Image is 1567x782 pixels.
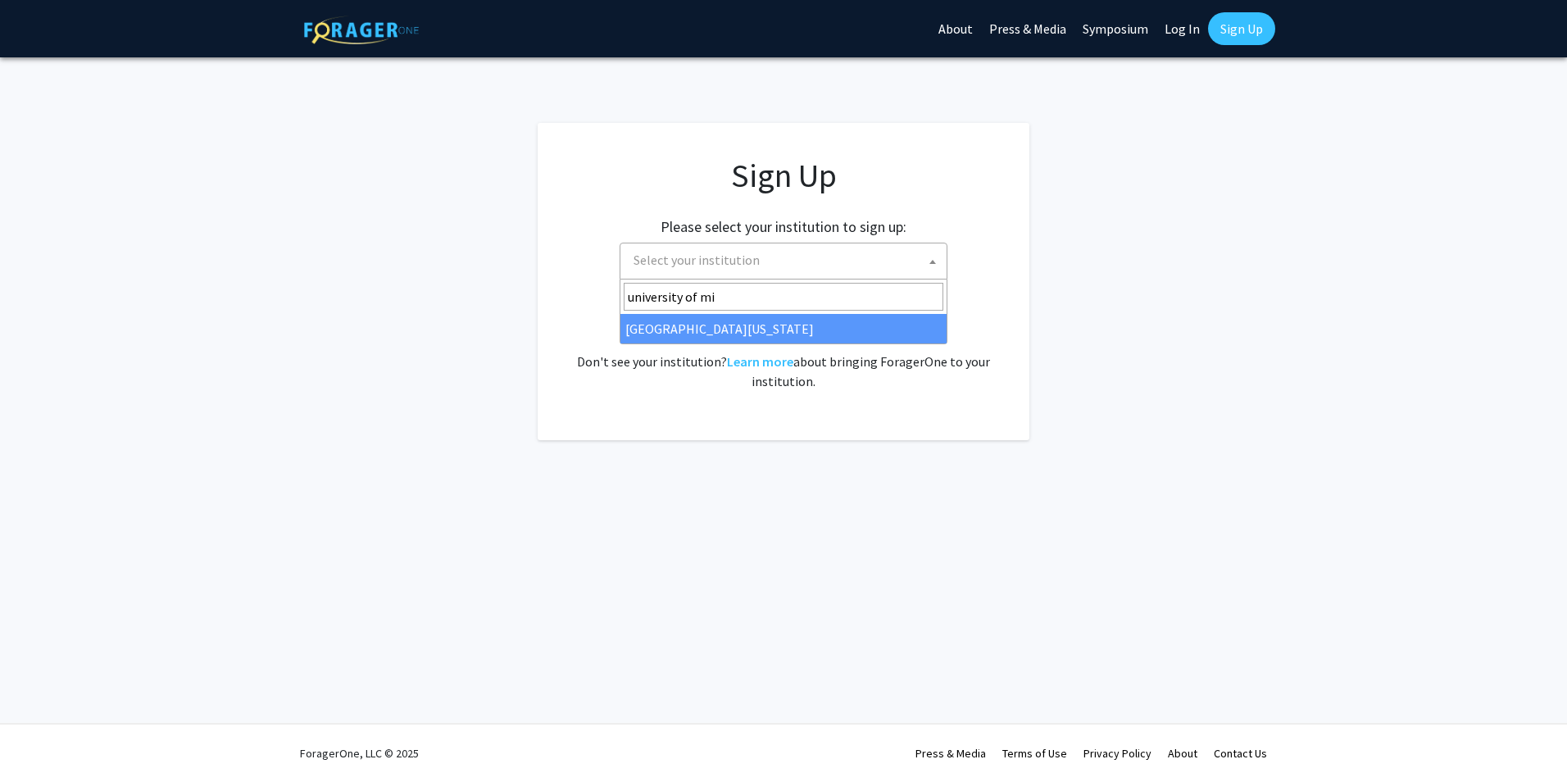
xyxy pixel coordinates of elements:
h1: Sign Up [570,156,997,195]
a: Press & Media [915,746,986,761]
li: [GEOGRAPHIC_DATA][US_STATE] [620,314,947,343]
a: Sign Up [1208,12,1275,45]
img: ForagerOne Logo [304,16,419,44]
span: Select your institution [627,243,947,277]
a: Contact Us [1214,746,1267,761]
iframe: Chat [12,708,70,770]
span: Select your institution [634,252,760,268]
div: ForagerOne, LLC © 2025 [300,725,419,782]
a: Learn more about bringing ForagerOne to your institution [727,353,793,370]
a: About [1168,746,1197,761]
a: Terms of Use [1002,746,1067,761]
div: Already have an account? . Don't see your institution? about bringing ForagerOne to your institut... [570,312,997,391]
input: Search [624,283,943,311]
a: Privacy Policy [1083,746,1151,761]
span: Select your institution [620,243,947,280]
h2: Please select your institution to sign up: [661,218,906,236]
